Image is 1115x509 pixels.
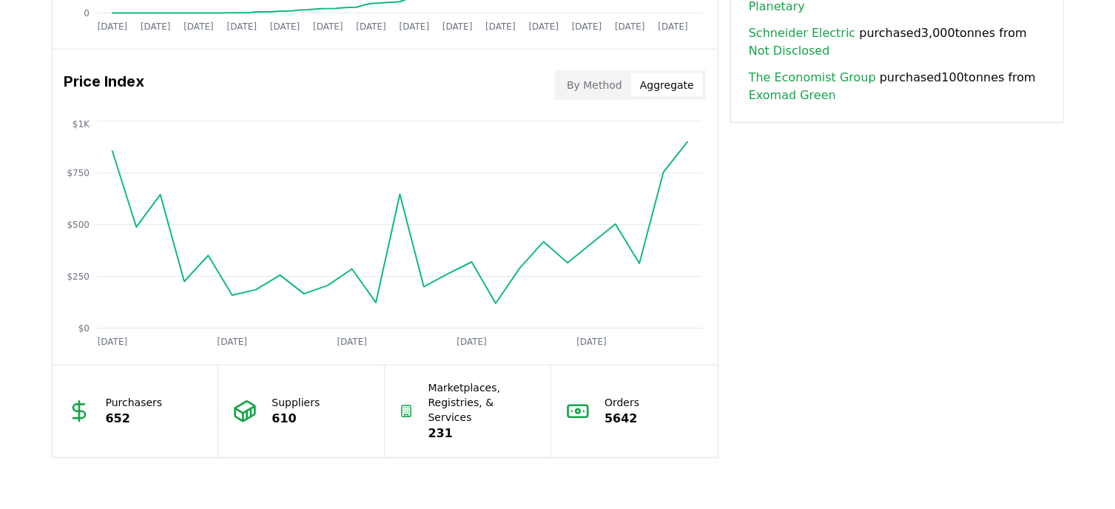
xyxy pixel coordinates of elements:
tspan: [DATE] [269,21,300,32]
tspan: [DATE] [97,21,127,32]
a: Not Disclosed [749,42,830,60]
p: 231 [428,425,536,442]
tspan: [DATE] [615,21,645,32]
tspan: [DATE] [576,337,607,347]
p: 610 [272,410,320,428]
tspan: $250 [67,272,90,282]
tspan: [DATE] [183,21,214,32]
p: Suppliers [272,395,320,410]
a: Exomad Green [749,87,836,104]
tspan: $1K [72,119,90,129]
tspan: $750 [67,168,90,178]
span: purchased 3,000 tonnes from [749,24,1045,60]
p: 652 [106,410,163,428]
tspan: [DATE] [226,21,257,32]
button: Aggregate [631,73,703,97]
tspan: [DATE] [337,337,367,347]
p: Marketplaces, Registries, & Services [428,380,536,425]
a: The Economist Group [749,69,876,87]
button: By Method [558,73,631,97]
tspan: [DATE] [572,21,602,32]
span: purchased 100 tonnes from [749,69,1045,104]
tspan: [DATE] [356,21,386,32]
tspan: [DATE] [313,21,343,32]
tspan: [DATE] [140,21,170,32]
tspan: [DATE] [528,21,559,32]
p: 5642 [604,410,639,428]
tspan: [DATE] [217,337,247,347]
tspan: [DATE] [97,337,127,347]
p: Purchasers [106,395,163,410]
tspan: 0 [84,8,90,18]
tspan: [DATE] [457,337,487,347]
tspan: $0 [78,323,89,334]
tspan: [DATE] [658,21,688,32]
tspan: [DATE] [485,21,516,32]
p: Orders [604,395,639,410]
h3: Price Index [64,70,145,100]
tspan: [DATE] [442,21,473,32]
tspan: [DATE] [399,21,429,32]
a: Schneider Electric [749,24,855,42]
tspan: $500 [67,220,90,230]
